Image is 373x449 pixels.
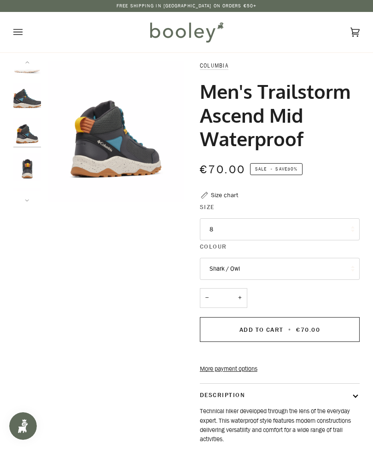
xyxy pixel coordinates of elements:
[268,165,275,172] em: •
[200,317,360,342] button: Add to Cart • €70.00
[233,288,247,308] button: +
[255,165,267,172] span: Sale
[13,118,41,146] img: Columbia Men's Trailstorm Ascend Mid Waterproof Shark / Owl - Booley Galway
[46,61,186,202] div: Columbia Men's Trailstorm Ascend Mid Waterproof Shark / Owl - Booley Galway
[200,384,360,407] button: Description
[287,165,297,172] span: 30%
[200,288,247,308] input: Quantity
[250,163,303,175] span: Save
[200,364,360,374] a: More payment options
[239,325,284,334] span: Add to Cart
[13,12,41,52] button: Open menu
[200,162,245,177] span: €70.00
[46,61,186,202] img: Columbia Men&#39;s Trailstorm Ascend Mid Waterproof Shark / Owl - Booley Galway
[146,19,227,45] img: Booley
[200,203,215,212] span: Size
[200,62,228,69] a: Columbia
[13,83,41,110] img: Columbia Men's Trailstorm Ascend Mid Waterproof Shark / Owl - Booley Galway
[200,218,360,240] button: 8
[200,242,227,251] span: Colour
[13,153,41,181] img: Columbia Men's Trailstorm Ascend Mid Waterproof Shark / Owl - Booley Galway
[296,325,320,334] span: €70.00
[200,407,360,444] p: Technical hiker developed through the lens of the everyday expert. This waterproof style features...
[286,325,294,334] span: •
[200,258,360,280] button: Shark / Owl
[200,288,215,308] button: −
[200,80,353,151] h1: Men's Trailstorm Ascend Mid Waterproof
[9,412,37,440] iframe: Button to open loyalty program pop-up
[211,190,238,200] div: Size chart
[117,2,256,10] p: Free Shipping in [GEOGRAPHIC_DATA] on Orders €50+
